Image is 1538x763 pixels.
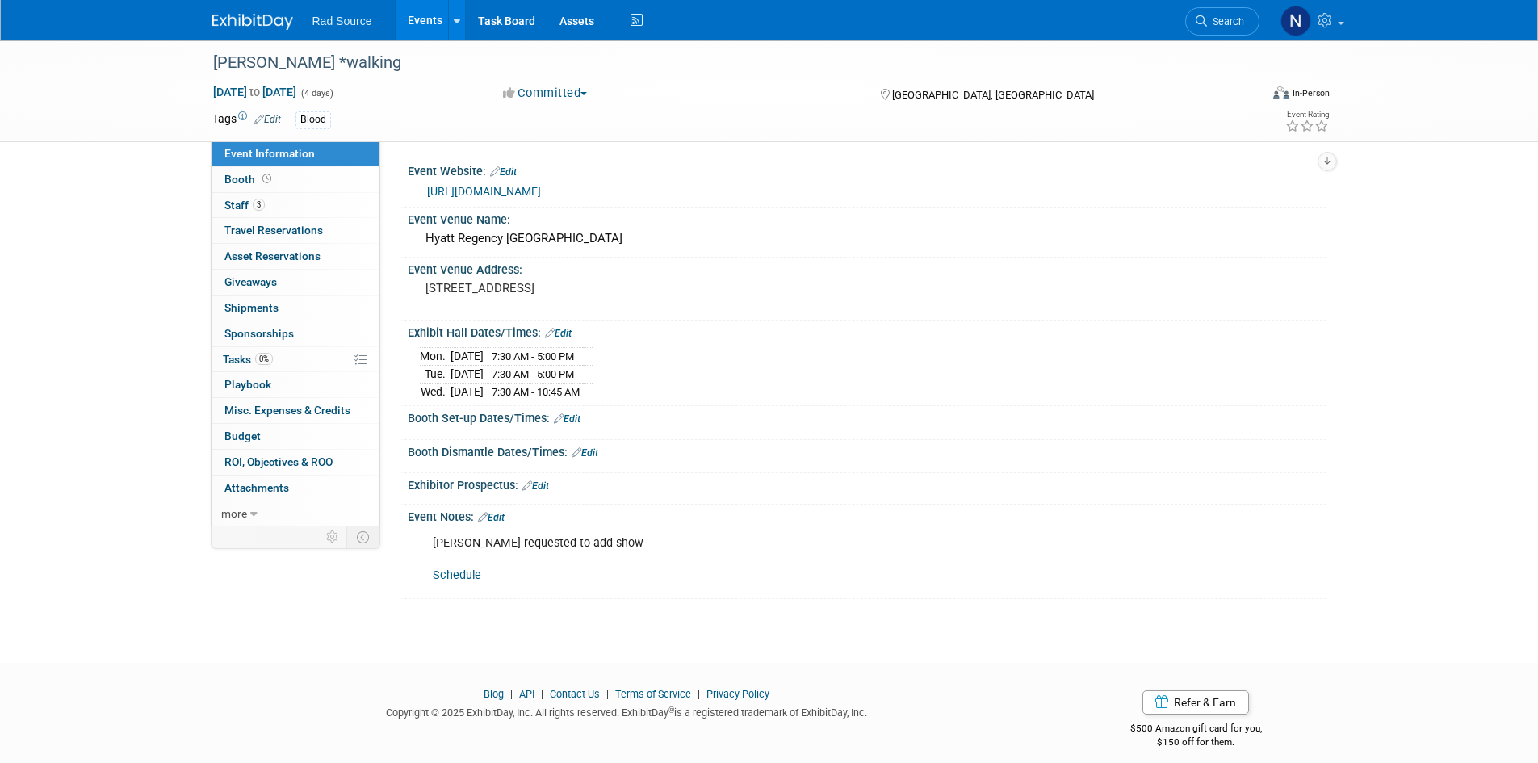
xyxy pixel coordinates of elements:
[224,224,323,237] span: Travel Reservations
[420,366,451,384] td: Tue.
[212,372,379,397] a: Playbook
[668,706,674,715] sup: ®
[408,321,1326,342] div: Exhibit Hall Dates/Times:
[522,480,549,492] a: Edit
[212,218,379,243] a: Travel Reservations
[212,702,1042,720] div: Copyright © 2025 ExhibitDay, Inc. All rights reserved. ExhibitDay is a registered trademark of Ex...
[408,440,1326,461] div: Booth Dismantle Dates/Times:
[295,111,331,128] div: Blood
[572,447,598,459] a: Edit
[545,328,572,339] a: Edit
[212,141,379,166] a: Event Information
[420,383,451,400] td: Wed.
[224,378,271,391] span: Playbook
[1066,711,1326,748] div: $500 Amazon gift card for you,
[892,89,1094,101] span: [GEOGRAPHIC_DATA], [GEOGRAPHIC_DATA]
[615,688,691,700] a: Terms of Service
[1066,736,1326,749] div: $150 off for them.
[319,526,347,547] td: Personalize Event Tab Strip
[1285,111,1329,119] div: Event Rating
[212,450,379,475] a: ROI, Objectives & ROO
[1292,87,1330,99] div: In-Person
[408,505,1326,526] div: Event Notes:
[506,688,517,700] span: |
[224,147,315,160] span: Event Information
[451,348,484,366] td: [DATE]
[408,406,1326,427] div: Booth Set-up Dates/Times:
[408,159,1326,180] div: Event Website:
[223,353,273,366] span: Tasks
[312,15,372,27] span: Rad Source
[224,430,261,442] span: Budget
[602,688,613,700] span: |
[212,244,379,269] a: Asset Reservations
[224,455,333,468] span: ROI, Objectives & ROO
[207,48,1235,78] div: [PERSON_NAME] *walking
[1185,7,1259,36] a: Search
[1207,15,1244,27] span: Search
[212,398,379,423] a: Misc. Expenses & Credits
[212,321,379,346] a: Sponsorships
[212,501,379,526] a: more
[492,386,580,398] span: 7:30 AM - 10:45 AM
[425,281,773,296] pre: [STREET_ADDRESS]
[537,688,547,700] span: |
[212,424,379,449] a: Budget
[478,512,505,523] a: Edit
[224,404,350,417] span: Misc. Expenses & Credits
[694,688,704,700] span: |
[346,526,379,547] td: Toggle Event Tabs
[224,249,321,262] span: Asset Reservations
[1280,6,1311,36] img: Nicole Bailey
[212,111,281,129] td: Tags
[224,199,265,212] span: Staff
[554,413,580,425] a: Edit
[212,296,379,321] a: Shipments
[492,368,574,380] span: 7:30 AM - 5:00 PM
[255,353,273,365] span: 0%
[224,481,289,494] span: Attachments
[259,173,274,185] span: Booth not reserved yet
[224,173,274,186] span: Booth
[254,114,281,125] a: Edit
[212,476,379,501] a: Attachments
[490,166,517,178] a: Edit
[408,473,1326,494] div: Exhibitor Prospectus:
[224,301,279,314] span: Shipments
[247,86,262,99] span: to
[212,85,297,99] span: [DATE] [DATE]
[484,688,504,700] a: Blog
[212,193,379,218] a: Staff3
[550,688,600,700] a: Contact Us
[420,348,451,366] td: Mon.
[492,350,574,363] span: 7:30 AM - 5:00 PM
[1164,84,1331,108] div: Event Format
[212,347,379,372] a: Tasks0%
[706,688,769,700] a: Privacy Policy
[212,14,293,30] img: ExhibitDay
[408,208,1326,228] div: Event Venue Name:
[427,185,541,198] a: [URL][DOMAIN_NAME]
[1273,86,1289,99] img: Format-Inperson.png
[221,507,247,520] span: more
[224,327,294,340] span: Sponsorships
[519,688,534,700] a: API
[408,258,1326,278] div: Event Venue Address:
[451,383,484,400] td: [DATE]
[300,88,333,99] span: (4 days)
[497,85,593,102] button: Committed
[224,275,277,288] span: Giveaways
[212,167,379,192] a: Booth
[421,527,1149,592] div: [PERSON_NAME] requested to add show
[433,568,481,582] a: Schedule
[1142,690,1249,715] a: Refer & Earn
[420,226,1314,251] div: Hyatt Regency [GEOGRAPHIC_DATA]
[212,270,379,295] a: Giveaways
[451,366,484,384] td: [DATE]
[253,199,265,211] span: 3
